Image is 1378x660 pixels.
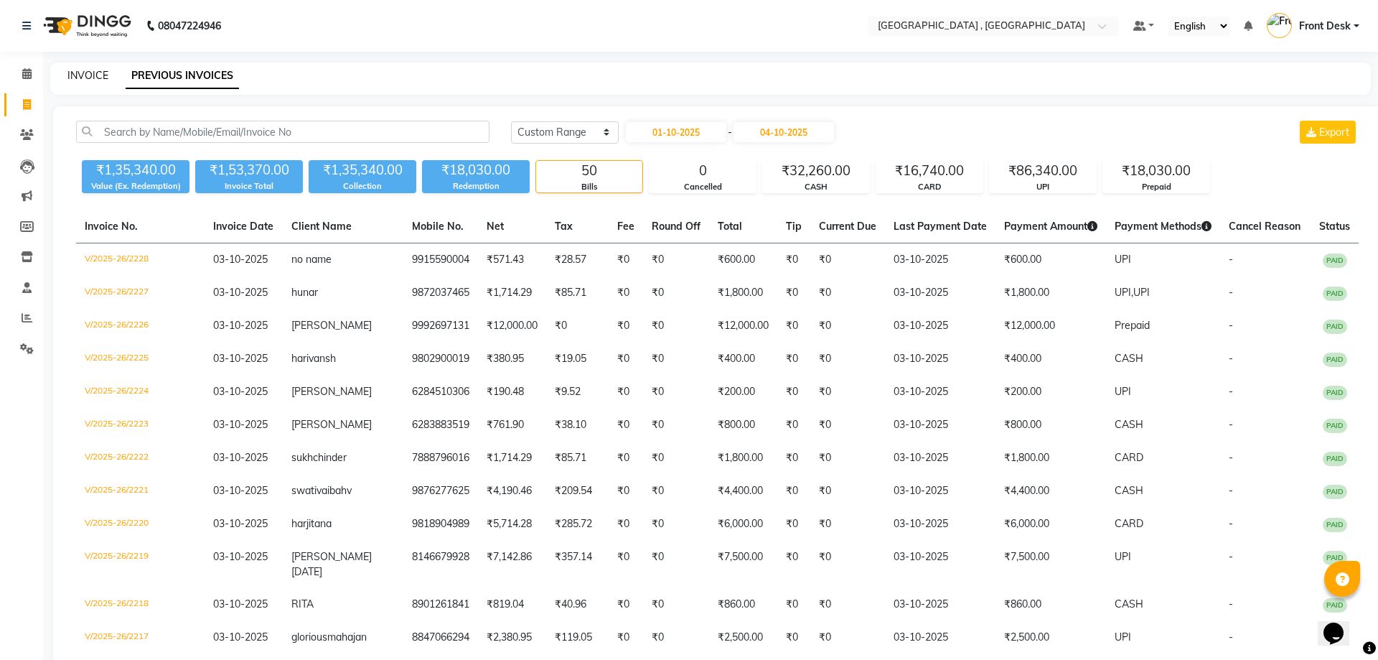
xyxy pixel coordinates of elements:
[478,541,546,588] td: ₹7,142.86
[885,442,995,475] td: 03-10-2025
[763,161,869,181] div: ₹32,260.00
[709,276,777,310] td: ₹1,800.00
[609,541,643,588] td: ₹0
[995,243,1106,277] td: ₹600.00
[213,598,268,610] span: 03-10-2025
[810,541,885,588] td: ₹0
[1229,517,1233,530] span: -
[885,310,995,343] td: 03-10-2025
[1115,418,1143,431] span: CASH
[643,243,709,277] td: ₹0
[777,276,810,310] td: ₹0
[777,376,810,409] td: ₹0
[990,181,1096,193] div: UPI
[76,276,205,310] td: V/2025-26/2227
[709,508,777,541] td: ₹6,000.00
[546,376,609,409] td: ₹9.52
[777,508,810,541] td: ₹0
[1115,598,1143,610] span: CASH
[995,588,1106,621] td: ₹860.00
[1323,353,1347,367] span: PAID
[810,310,885,343] td: ₹0
[1103,181,1209,193] div: Prepaid
[195,180,303,192] div: Invoice Total
[1323,551,1347,565] span: PAID
[995,541,1106,588] td: ₹7,500.00
[37,6,135,46] img: logo
[885,409,995,442] td: 03-10-2025
[213,484,268,497] span: 03-10-2025
[609,276,643,310] td: ₹0
[1133,286,1150,299] span: UPI
[76,409,205,442] td: V/2025-26/2223
[546,343,609,376] td: ₹19.05
[291,598,314,610] span: RITA
[652,220,700,233] span: Round Off
[76,121,489,143] input: Search by Name/Mobile/Email/Invoice No
[709,442,777,475] td: ₹1,800.00
[327,631,367,643] span: mahajan
[885,343,995,376] td: 03-10-2025
[643,508,709,541] td: ₹0
[1229,631,1233,643] span: -
[478,588,546,621] td: ₹819.04
[403,541,478,588] td: 8146679928
[617,220,634,233] span: Fee
[643,621,709,654] td: ₹0
[76,243,205,277] td: V/2025-26/2228
[650,181,756,193] div: Cancelled
[709,541,777,588] td: ₹7,500.00
[82,160,189,180] div: ₹1,35,340.00
[609,621,643,654] td: ₹0
[609,588,643,621] td: ₹0
[555,220,573,233] span: Tax
[76,343,205,376] td: V/2025-26/2225
[643,310,709,343] td: ₹0
[1323,320,1347,334] span: PAID
[995,508,1106,541] td: ₹6,000.00
[536,181,642,193] div: Bills
[546,621,609,654] td: ₹119.05
[478,508,546,541] td: ₹5,714.28
[403,621,478,654] td: 8847066294
[1229,352,1233,365] span: -
[1318,603,1364,646] iframe: chat widget
[546,310,609,343] td: ₹0
[403,588,478,621] td: 8901261841
[213,385,268,398] span: 03-10-2025
[422,160,530,180] div: ₹18,030.00
[1229,484,1233,497] span: -
[76,588,205,621] td: V/2025-26/2218
[643,442,709,475] td: ₹0
[76,376,205,409] td: V/2025-26/2224
[609,343,643,376] td: ₹0
[403,343,478,376] td: 9802900019
[733,122,834,142] input: End Date
[291,220,352,233] span: Client Name
[885,508,995,541] td: 03-10-2025
[810,475,885,508] td: ₹0
[995,276,1106,310] td: ₹1,800.00
[213,253,268,266] span: 03-10-2025
[885,243,995,277] td: 03-10-2025
[876,181,983,193] div: CARD
[810,508,885,541] td: ₹0
[213,319,268,332] span: 03-10-2025
[291,550,372,578] span: [PERSON_NAME] [DATE]
[1229,451,1233,464] span: -
[894,220,987,233] span: Last Payment Date
[609,508,643,541] td: ₹0
[76,508,205,541] td: V/2025-26/2220
[1229,418,1233,431] span: -
[291,352,336,365] span: harivansh
[885,376,995,409] td: 03-10-2025
[76,310,205,343] td: V/2025-26/2226
[291,286,318,299] span: hunar
[1115,286,1133,299] span: UPI,
[487,220,504,233] span: Net
[1115,550,1131,563] span: UPI
[609,310,643,343] td: ₹0
[1103,161,1209,181] div: ₹18,030.00
[82,180,189,192] div: Value (Ex. Redemption)
[819,220,876,233] span: Current Due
